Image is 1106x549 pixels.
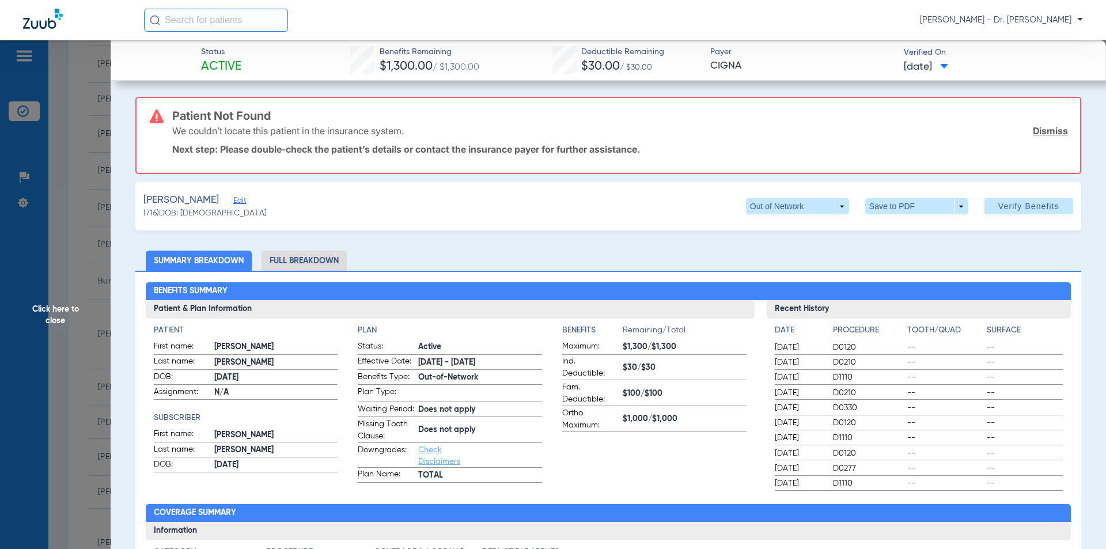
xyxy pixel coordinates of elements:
app-breakdown-title: Surface [987,324,1063,340]
span: [DATE] [775,432,823,444]
h3: Patient & Plan Information [146,300,755,319]
span: Fam. Deductible: [562,381,619,406]
span: -- [987,387,1063,399]
span: -- [907,448,983,459]
span: Last name: [154,355,210,369]
span: [DATE] [775,342,823,353]
span: Does not apply [418,404,542,416]
span: D0120 [833,342,903,353]
span: [DATE] [775,372,823,383]
span: First name: [154,340,210,354]
app-breakdown-title: Procedure [833,324,903,340]
span: Payer [710,46,894,58]
span: D1110 [833,478,903,489]
span: Verify Benefits [998,202,1059,211]
span: -- [987,372,1063,383]
span: [DATE] [214,372,338,384]
span: D0210 [833,387,903,399]
span: Benefits Remaining [380,46,479,58]
span: Missing Tooth Clause: [358,418,414,442]
span: Ind. Deductible: [562,355,619,380]
span: Active [201,59,241,75]
span: Waiting Period: [358,403,414,417]
h4: Plan [358,324,542,336]
span: [DATE] [775,417,823,429]
span: Effective Date: [358,355,414,369]
span: [DATE] [775,463,823,474]
span: D0120 [833,417,903,429]
span: D0277 [833,463,903,474]
span: / $1,300.00 [433,63,479,72]
iframe: Chat Widget [1048,494,1106,549]
p: Next step: Please double-check the patient’s details or contact the insurance payer for further a... [172,143,1068,155]
a: Check Disclaimers [418,446,460,465]
h2: Benefits Summary [146,282,1071,301]
h4: Tooth/Quad [907,324,983,336]
span: Ortho Maximum: [562,407,619,431]
span: $1,300.00 [380,60,433,73]
span: Status: [358,340,414,354]
span: -- [987,342,1063,353]
h4: Benefits [562,324,623,336]
span: -- [907,342,983,353]
a: Dismiss [1033,125,1068,137]
span: -- [907,357,983,368]
span: -- [907,417,983,429]
span: [DATE] [775,478,823,489]
span: -- [987,357,1063,368]
span: Active [418,341,542,353]
span: [DATE] [775,387,823,399]
h3: Information [146,522,1071,540]
span: -- [987,402,1063,414]
span: Status [201,46,241,58]
span: Plan Name: [358,468,414,482]
button: Save to PDF [865,198,968,214]
span: (716) DOB: [DEMOGRAPHIC_DATA] [143,207,267,219]
span: Edit [233,196,244,207]
span: Does not apply [418,424,542,436]
span: D1110 [833,372,903,383]
span: -- [907,372,983,383]
span: [DATE] [214,459,338,471]
app-breakdown-title: Tooth/Quad [907,324,983,340]
span: -- [987,478,1063,489]
span: / $30.00 [620,63,652,71]
span: -- [907,432,983,444]
span: $1,000/$1,000 [623,413,747,425]
app-breakdown-title: Subscriber [154,412,338,424]
h2: Coverage Summary [146,504,1071,523]
h4: Surface [987,324,1063,336]
span: Verified On [904,47,1088,59]
span: DOB: [154,371,210,385]
span: -- [987,417,1063,429]
app-breakdown-title: Date [775,324,823,340]
input: Search for patients [144,9,288,32]
span: N/A [214,387,338,399]
h3: Patient Not Found [172,110,1068,122]
h4: Procedure [833,324,903,336]
span: Assignment: [154,386,210,400]
span: Plan Type: [358,386,414,402]
span: D0330 [833,402,903,414]
span: TOTAL [418,470,542,482]
button: Verify Benefits [984,198,1073,214]
span: [PERSON_NAME] [214,444,338,456]
img: error-icon [150,109,164,123]
span: [DATE] - [DATE] [418,357,542,369]
span: Benefits Type: [358,371,414,385]
span: [DATE] [775,448,823,459]
span: D0210 [833,357,903,368]
span: -- [987,448,1063,459]
img: Search Icon [150,15,160,25]
span: Downgrades: [358,444,414,467]
span: -- [987,463,1063,474]
span: Remaining/Total [623,324,747,340]
app-breakdown-title: Patient [154,324,338,336]
span: -- [907,402,983,414]
span: CIGNA [710,59,894,73]
span: Out-of-Network [418,372,542,384]
span: [PERSON_NAME] [214,429,338,441]
span: $100/$100 [623,388,747,400]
